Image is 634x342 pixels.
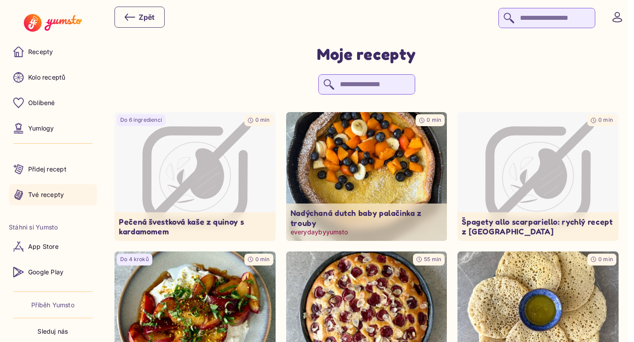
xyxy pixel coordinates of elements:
[28,47,53,56] p: Recepty
[462,217,614,236] p: Špagety allo scarpariello: rychlý recept z [GEOGRAPHIC_DATA]
[28,190,64,199] p: Tvé recepty
[125,12,155,22] div: Zpět
[24,14,81,32] img: Yumsto logo
[457,112,619,241] a: Image not available0 minŠpagety allo scarpariello: rychlý recept z [GEOGRAPHIC_DATA]
[120,256,149,263] p: Do 4 kroků
[291,228,443,236] p: everydaybyyumsto
[9,67,97,88] a: Kolo receptů
[37,327,68,336] p: Sleduj nás
[28,124,54,133] p: Yumlogy
[28,73,66,82] p: Kolo receptů
[28,165,66,174] p: Přidej recept
[255,116,270,123] span: 0 min
[457,112,619,241] div: Image not available
[28,242,59,251] p: App Store
[317,44,416,64] h1: Moje recepty
[9,223,97,232] li: Stáhni si Yumsto
[9,236,97,257] a: App Store
[424,256,441,262] span: 55 min
[120,116,162,124] p: Do 6 ingrediencí
[9,118,97,139] a: Yumlogy
[286,112,447,241] a: undefined0 minNadýchaná dutch baby palačinka z troubyeverydaybyyumsto
[9,92,97,113] a: Oblíbené
[31,301,74,309] a: Příběh Yumsto
[9,184,97,205] a: Tvé recepty
[9,262,97,283] a: Google Play
[286,112,447,241] img: undefined
[255,256,270,262] span: 0 min
[28,98,55,107] p: Oblíbené
[114,112,276,241] div: Image not available
[291,208,443,228] p: Nadýchaná dutch baby palačinka z trouby
[114,7,165,28] button: Zpět
[9,159,97,180] a: Přidej recept
[9,41,97,62] a: Recepty
[28,268,63,277] p: Google Play
[114,112,276,241] a: Image not availableDo 6 ingrediencí0 minPečená švestková kaše z quinoy s kardamomem
[598,116,613,123] span: 0 min
[427,116,441,123] span: 0 min
[598,256,613,262] span: 0 min
[119,217,271,236] p: Pečená švestková kaše z quinoy s kardamomem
